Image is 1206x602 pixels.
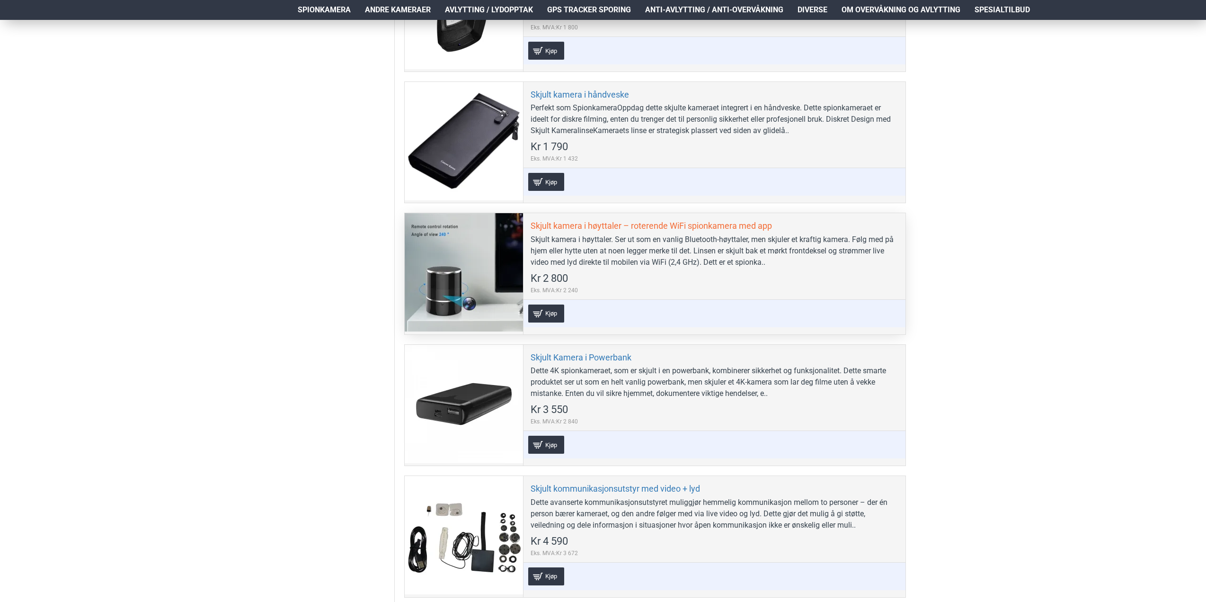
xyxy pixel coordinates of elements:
[365,4,431,16] span: Andre kameraer
[531,365,898,399] div: Dette 4K spionkameraet, som er skjult i en powerbank, kombinerer sikkerhet og funksjonalitet. Det...
[543,179,559,185] span: Kjøp
[405,82,523,200] a: Skjult kamera i håndveske Skjult kamera i håndveske
[445,4,533,16] span: Avlytting / Lydopptak
[975,4,1030,16] span: Spesialtilbud
[531,536,568,547] span: Kr 4 590
[531,234,898,268] div: Skjult kamera i høyttaler. Ser ut som en vanlig Bluetooth-høyttaler, men skjuler et kraftig kamer...
[531,417,578,426] span: Eks. MVA:Kr 2 840
[405,213,523,332] a: Skjult kamera i høyttaler – roterende WiFi spionkamera med app Skjult kamera i høyttaler – rotere...
[405,476,523,594] a: Skjult kommunikasjonsutstyr med video + lyd Skjult kommunikasjonsutstyr med video + lyd
[531,273,568,284] span: Kr 2 800
[543,48,559,54] span: Kjøp
[531,89,629,100] a: Skjult kamera i håndveske
[298,4,351,16] span: Spionkamera
[531,286,578,295] span: Eks. MVA:Kr 2 240
[531,483,700,494] a: Skjult kommunikasjonsutstyr med video + lyd
[531,142,568,152] span: Kr 1 790
[531,23,578,32] span: Eks. MVA:Kr 1 800
[531,497,898,531] div: Dette avanserte kommunikasjonsutstyret muliggjør hemmelig kommunikasjon mellom to personer – der ...
[531,352,631,363] a: Skjult Kamera i Powerbank
[645,4,783,16] span: Anti-avlytting / Anti-overvåkning
[531,154,578,163] span: Eks. MVA:Kr 1 432
[798,4,827,16] span: Diverse
[531,404,568,415] span: Kr 3 550
[531,220,772,231] a: Skjult kamera i høyttaler – roterende WiFi spionkamera med app
[543,442,559,448] span: Kjøp
[531,549,578,557] span: Eks. MVA:Kr 3 672
[531,10,568,21] span: Kr 2 250
[842,4,960,16] span: Om overvåkning og avlytting
[531,102,898,136] div: Perfekt som SpionkameraOppdag dette skjulte kameraet integrert i en håndveske. Dette spionkamerae...
[405,345,523,463] a: Skjult Kamera i Powerbank Skjult Kamera i Powerbank
[543,573,559,579] span: Kjøp
[543,310,559,316] span: Kjøp
[547,4,631,16] span: GPS Tracker Sporing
